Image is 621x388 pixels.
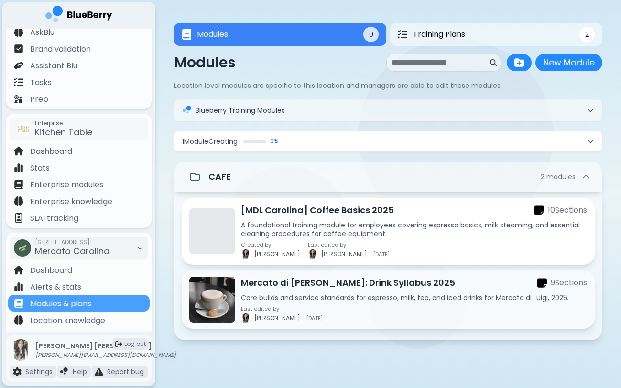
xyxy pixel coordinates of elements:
[124,340,146,348] span: Log out
[73,367,87,376] p: Help
[390,23,602,46] button: Training PlansTraining Plans2
[548,205,587,216] p: 10 Section s
[14,299,23,308] img: file icon
[25,367,53,376] p: Settings
[30,196,112,207] p: Enterprise knowledge
[490,59,497,66] img: search icon
[241,276,455,290] p: Mercato di [PERSON_NAME]: Drink Syllabus 2025
[30,77,52,88] p: Tasks
[241,306,323,312] p: Last edited by
[14,239,31,257] img: company thumbnail
[95,367,103,376] img: file icon
[241,293,587,302] p: Core builds and service standards for espresso, milk, tea, and iced drinks for Mercato di Luigi, ...
[14,44,23,54] img: file icon
[14,213,23,223] img: file icon
[30,60,77,72] p: Assistant Blu
[14,27,23,37] img: file icon
[14,282,23,291] img: file icon
[306,315,323,321] span: [DATE]
[30,179,103,191] p: Enterprise modules
[546,172,576,182] span: module s
[30,315,105,326] p: Location knowledge
[197,29,228,40] span: Modules
[254,314,300,322] span: [PERSON_NAME]
[182,137,238,146] span: 1 Module Creating
[241,221,587,238] p: A foundational training module for employees covering espresso basics, milk steaming, and essenti...
[174,23,386,46] button: ModulesModules0
[534,205,544,216] img: sections icon
[35,245,109,257] span: Mercato Carolina
[369,30,373,39] span: 0
[60,367,69,376] img: file icon
[107,367,144,376] p: Report bug
[585,30,589,39] span: 2
[373,251,390,257] span: [DATE]
[174,131,602,151] button: 1ModuleCreating0%
[308,242,390,248] p: Last edited by
[241,249,251,259] img: profile image
[35,119,92,127] span: Enterprise
[321,250,367,258] span: [PERSON_NAME]
[174,81,602,90] p: Location level modules are specific to this location and managers are able to edit these modules.
[14,61,23,70] img: file icon
[241,204,394,217] p: [MDL Carolina] Coffee Basics 2025
[308,249,317,259] img: profile image
[30,265,72,276] p: Dashboard
[174,100,602,121] button: training iconBlueberry Training Modules
[14,196,23,206] img: file icon
[241,242,300,248] p: Created by
[398,30,407,39] img: Training Plans
[30,298,91,310] p: Modules & plans
[13,367,22,376] img: file icon
[241,313,251,323] img: profile image
[182,106,192,115] img: training icon
[30,94,48,105] p: Prep
[208,170,231,183] p: CAFE
[14,265,23,275] img: file icon
[30,146,72,157] p: Dashboard
[14,146,23,156] img: file icon
[189,277,235,323] img: Mercato di Luigi: Drink Syllabus 2025
[45,6,112,25] img: company logo
[14,94,23,104] img: file icon
[30,162,50,174] p: Stats
[551,277,587,289] p: 9 Section s
[182,198,595,265] a: [MDL Carolina] Coffee Basics 2025sections icon10SectionsA foundational training module for employ...
[270,138,278,145] span: 0 %
[35,238,109,246] span: [STREET_ADDRESS]
[182,29,191,40] img: Modules
[30,281,81,293] p: Alerts & stats
[35,351,176,359] p: [PERSON_NAME][EMAIL_ADDRESS][DOMAIN_NAME]
[537,278,547,289] img: sections icon
[14,77,23,87] img: file icon
[10,339,32,361] img: profile photo
[196,106,285,115] span: Blueberry Training Modules
[14,163,23,172] img: file icon
[535,54,602,71] button: New Module
[30,43,91,55] p: Brand validation
[35,126,92,138] span: Kitchen Table
[16,121,31,137] img: company thumbnail
[182,270,595,329] a: Mercato di Luigi: Drink Syllabus 2025Mercato di [PERSON_NAME]: Drink Syllabus 2025sections icon9S...
[35,342,176,350] p: [PERSON_NAME] [PERSON_NAME]
[514,58,524,67] img: folder plus icon
[14,180,23,189] img: file icon
[541,172,576,181] span: 2
[30,213,78,224] p: SLAI tracking
[115,341,122,348] img: logout
[254,250,300,258] span: [PERSON_NAME]
[174,54,236,71] p: Modules
[413,29,465,40] span: Training Plans
[14,315,23,325] img: file icon
[30,27,54,38] p: AskBlu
